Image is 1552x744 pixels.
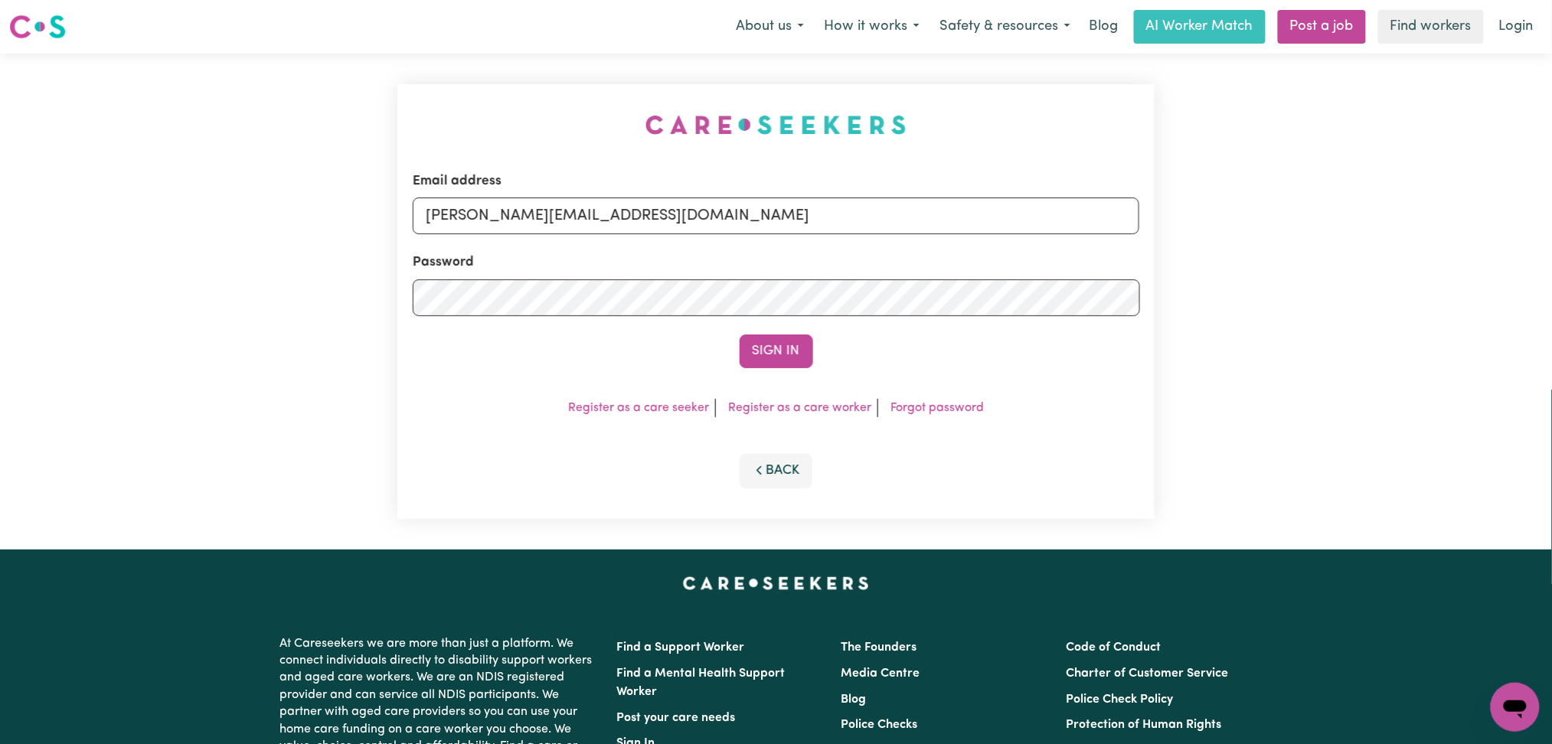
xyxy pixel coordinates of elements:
[1378,10,1484,44] a: Find workers
[1066,693,1173,706] a: Police Check Policy
[728,402,871,414] a: Register as a care worker
[1491,683,1540,732] iframe: Button to launch messaging window
[740,454,813,488] button: Back
[814,11,930,43] button: How it works
[568,402,709,414] a: Register as a care seeker
[617,667,786,698] a: Find a Mental Health Support Worker
[1066,667,1228,680] a: Charter of Customer Service
[617,641,745,654] a: Find a Support Worker
[930,11,1080,43] button: Safety & resources
[683,577,869,589] a: Careseekers home page
[726,11,814,43] button: About us
[1080,10,1128,44] a: Blog
[413,171,502,191] label: Email address
[740,334,813,368] button: Sign In
[1066,641,1161,654] a: Code of Conduct
[841,641,917,654] a: The Founders
[1490,10,1543,44] a: Login
[841,693,867,706] a: Blog
[9,13,66,41] img: Careseekers logo
[1134,10,1266,44] a: AI Worker Match
[9,9,66,44] a: Careseekers logo
[1278,10,1366,44] a: Post a job
[413,197,1140,234] input: Email address
[413,253,474,272] label: Password
[617,712,736,724] a: Post your care needs
[841,719,918,731] a: Police Checks
[841,667,920,680] a: Media Centre
[890,402,984,414] a: Forgot password
[1066,719,1221,731] a: Protection of Human Rights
